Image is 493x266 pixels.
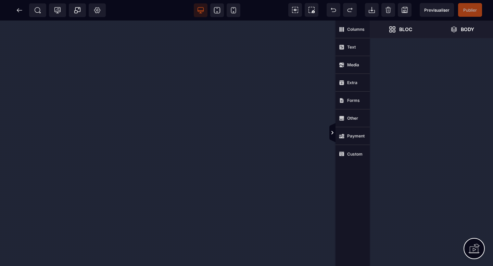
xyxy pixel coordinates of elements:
span: Screenshot [305,3,318,17]
span: Popup [74,7,81,14]
strong: Other [347,116,358,121]
span: SEO [34,7,41,14]
span: Tracking [54,7,61,14]
strong: Payment [347,133,365,138]
strong: Body [461,27,474,32]
span: Open Blocks [370,21,431,38]
span: View components [288,3,302,17]
strong: Text [347,44,356,50]
strong: Extra [347,80,357,85]
strong: Media [347,62,359,67]
span: Preview [420,3,454,17]
span: Previsualiser [424,8,450,13]
strong: Forms [347,98,360,103]
strong: Custom [347,151,363,157]
span: Open Layer Manager [431,21,493,38]
span: Publier [463,8,477,13]
span: Setting Body [94,7,101,14]
strong: Columns [347,27,365,32]
strong: Bloc [399,27,412,32]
